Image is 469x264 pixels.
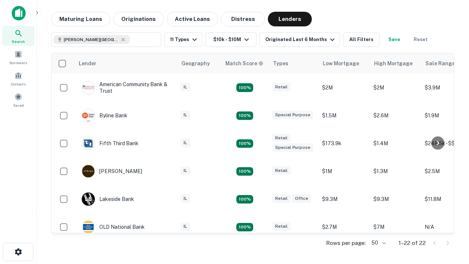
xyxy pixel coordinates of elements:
[273,59,288,68] div: Types
[181,166,190,175] div: IL
[236,139,253,148] div: Matching Properties: 2, hasApolloMatch: undefined
[51,12,110,26] button: Maturing Loans
[181,139,190,147] div: IL
[268,12,312,26] button: Lenders
[272,143,313,152] div: Special Purpose
[82,221,95,233] img: picture
[409,32,432,47] button: Reset
[177,53,221,74] th: Geography
[82,81,95,94] img: picture
[318,102,370,129] td: $1.5M
[85,195,92,203] p: L B
[318,74,370,102] td: $2M
[82,137,139,150] div: Fifth Third Bank
[181,194,190,203] div: IL
[12,38,25,44] span: Search
[11,81,26,87] span: Contacts
[82,165,142,178] div: [PERSON_NAME]
[2,47,34,67] a: Borrowers
[82,192,134,206] div: Lakeside Bank
[82,165,95,177] img: picture
[225,59,263,67] div: Capitalize uses an advanced AI algorithm to match your search with the best lender. The match sco...
[318,157,370,185] td: $1M
[12,6,26,21] img: capitalize-icon.png
[399,239,426,247] p: 1–22 of 22
[181,83,190,91] div: IL
[269,53,318,74] th: Types
[272,194,291,203] div: Retail
[225,59,262,67] h6: Match Score
[79,59,96,68] div: Lender
[272,83,291,91] div: Retail
[2,26,34,46] a: Search
[292,194,311,203] div: Office
[370,102,421,129] td: $2.6M
[181,111,190,119] div: IL
[181,59,210,68] div: Geography
[236,111,253,120] div: Matching Properties: 3, hasApolloMatch: undefined
[113,12,164,26] button: Originations
[272,222,291,231] div: Retail
[369,238,387,248] div: 50
[82,81,170,94] div: American Community Bank & Trust
[370,213,421,241] td: $7M
[82,109,95,122] img: picture
[383,32,406,47] button: Save your search to get updates of matches that match your search criteria.
[10,60,27,66] span: Borrowers
[370,129,421,157] td: $1.4M
[236,223,253,232] div: Matching Properties: 2, hasApolloMatch: undefined
[370,185,421,213] td: $9.3M
[323,59,359,68] div: Low Mortgage
[326,239,366,247] p: Rows per page:
[2,69,34,88] a: Contacts
[82,137,95,150] img: picture
[64,36,119,43] span: [PERSON_NAME][GEOGRAPHIC_DATA], [GEOGRAPHIC_DATA]
[205,32,256,47] button: $10k - $10M
[370,157,421,185] td: $1.3M
[164,32,202,47] button: 11 Types
[343,32,380,47] button: All Filters
[272,134,291,142] div: Retail
[272,166,291,175] div: Retail
[2,90,34,110] a: Saved
[181,222,190,231] div: IL
[374,59,413,68] div: High Mortgage
[318,53,370,74] th: Low Mortgage
[167,12,218,26] button: Active Loans
[82,220,145,234] div: OLD National Bank
[221,53,269,74] th: Capitalize uses an advanced AI algorithm to match your search with the best lender. The match sco...
[318,185,370,213] td: $9.3M
[265,35,337,44] div: Originated Last 6 Months
[13,102,24,108] span: Saved
[221,12,265,26] button: Distress
[425,59,455,68] div: Sale Range
[259,32,340,47] button: Originated Last 6 Months
[272,111,313,119] div: Special Purpose
[236,195,253,204] div: Matching Properties: 3, hasApolloMatch: undefined
[74,53,177,74] th: Lender
[432,205,469,241] iframe: Chat Widget
[236,83,253,92] div: Matching Properties: 2, hasApolloMatch: undefined
[370,53,421,74] th: High Mortgage
[236,167,253,176] div: Matching Properties: 2, hasApolloMatch: undefined
[318,213,370,241] td: $2.7M
[318,129,370,157] td: $173.9k
[370,74,421,102] td: $2M
[82,109,128,122] div: Byline Bank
